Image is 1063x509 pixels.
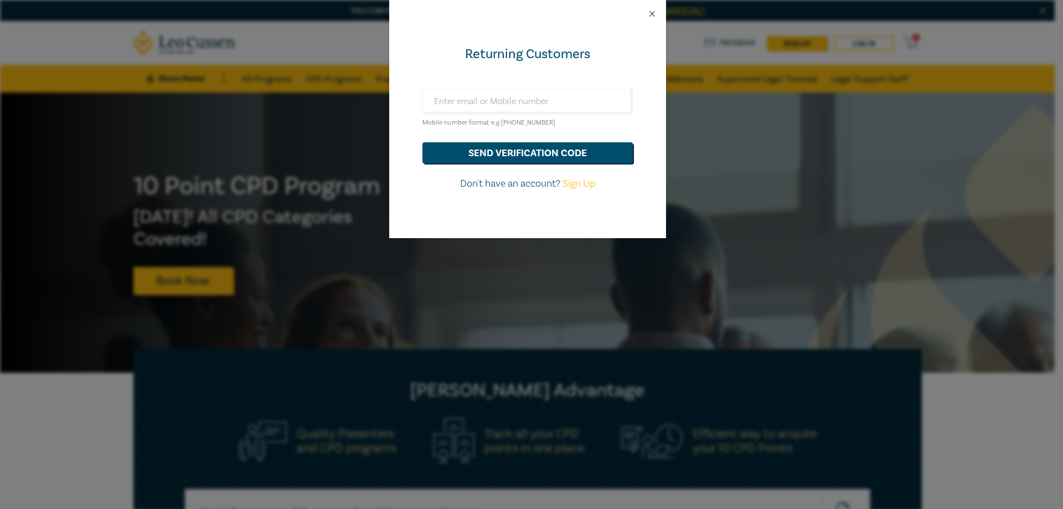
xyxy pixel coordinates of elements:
[647,9,657,19] button: Close
[563,177,595,190] a: Sign Up
[422,119,555,127] small: Mobile number format e.g [PHONE_NUMBER]
[422,45,633,63] div: Returning Customers
[422,88,633,115] input: Enter email or Mobile number
[422,177,633,191] p: Don't have an account?
[422,142,633,163] button: send verification code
